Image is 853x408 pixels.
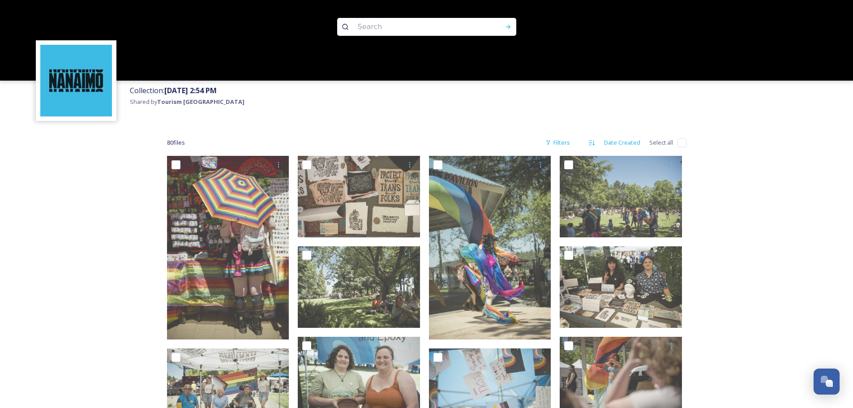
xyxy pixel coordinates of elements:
[164,86,217,95] strong: [DATE] 2:54 PM
[560,246,682,328] img: Nan Pride 25_301.jpg
[353,17,476,37] input: Search
[130,86,217,95] span: Collection:
[541,134,574,151] div: Filters
[600,134,645,151] div: Date Created
[130,98,244,106] span: Shared by
[298,246,420,328] img: Nan Pride 25_297.jpg
[167,156,289,339] img: Nan Pride 25_303.jpg
[560,156,682,237] img: Nan Pride 25_313.jpg
[814,369,840,395] button: Open Chat
[298,156,420,237] img: Nan Pride 25_302.jpg
[157,98,244,106] strong: Tourism [GEOGRAPHIC_DATA]
[167,138,185,147] span: 80 file s
[40,45,112,116] img: tourism_nanaimo_logo.jpeg
[649,138,673,147] span: Select all
[429,156,551,339] img: Nan Pride 25_323.jpg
